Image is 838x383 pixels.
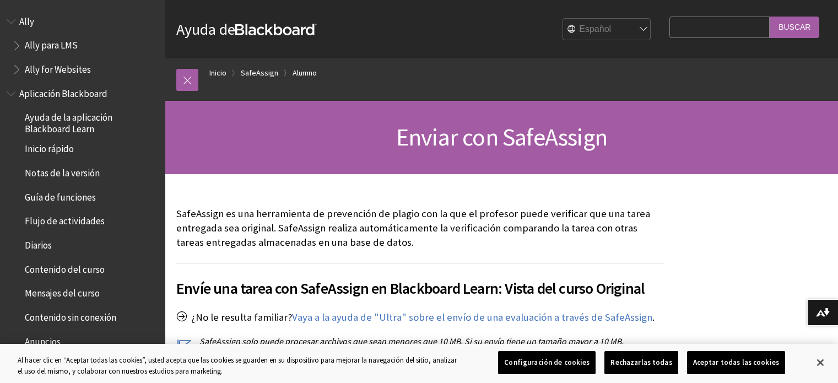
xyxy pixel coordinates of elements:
[19,12,34,27] span: Ally
[25,332,61,347] span: Anuncios
[25,284,100,299] span: Mensajes del curso
[25,188,96,203] span: Guía de funciones
[292,311,652,324] a: Vaya a la ayuda de "Ultra" sobre el envío de una evaluación a través de SafeAssign
[7,12,159,79] nav: Book outline for Anthology Ally Help
[808,350,832,375] button: Cerrar
[25,36,78,51] span: Ally para LMS
[176,19,317,39] a: Ayuda deBlackboard
[176,263,664,300] h2: Envíe una tarea con SafeAssign en Blackboard Learn: Vista del curso Original
[241,66,278,80] a: SafeAssign
[209,66,226,80] a: Inicio
[25,60,91,75] span: Ally for Websites
[604,351,678,374] button: Rechazarlas todas
[687,351,785,374] button: Aceptar todas las cookies
[498,351,596,374] button: Configuración de cookies
[293,66,317,80] a: Alumno
[19,84,107,99] span: Aplicación Blackboard
[18,355,461,376] div: Al hacer clic en “Aceptar todas las cookies”, usted acepta que las cookies se guarden en su dispo...
[235,24,317,35] strong: Blackboard
[25,260,105,275] span: Contenido del curso
[25,109,158,134] span: Ayuda de la aplicación Blackboard Learn
[25,308,116,323] span: Contenido sin conexión
[396,122,607,152] span: Enviar con SafeAssign
[176,310,664,325] p: ¿No le resulta familiar? .
[25,236,52,251] span: Diarios
[25,164,100,179] span: Notas de la versión
[176,335,664,360] p: SafeAssign solo puede procesar archivos que sean menores que 10 MB. Si su envío tiene un tamaño m...
[25,140,74,155] span: Inicio rápido
[25,212,105,227] span: Flujo de actividades
[563,19,651,41] select: Site Language Selector
[770,17,819,38] input: Buscar
[176,207,664,250] p: SafeAssign es una herramienta de prevención de plagio con la que el profesor puede verificar que ...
